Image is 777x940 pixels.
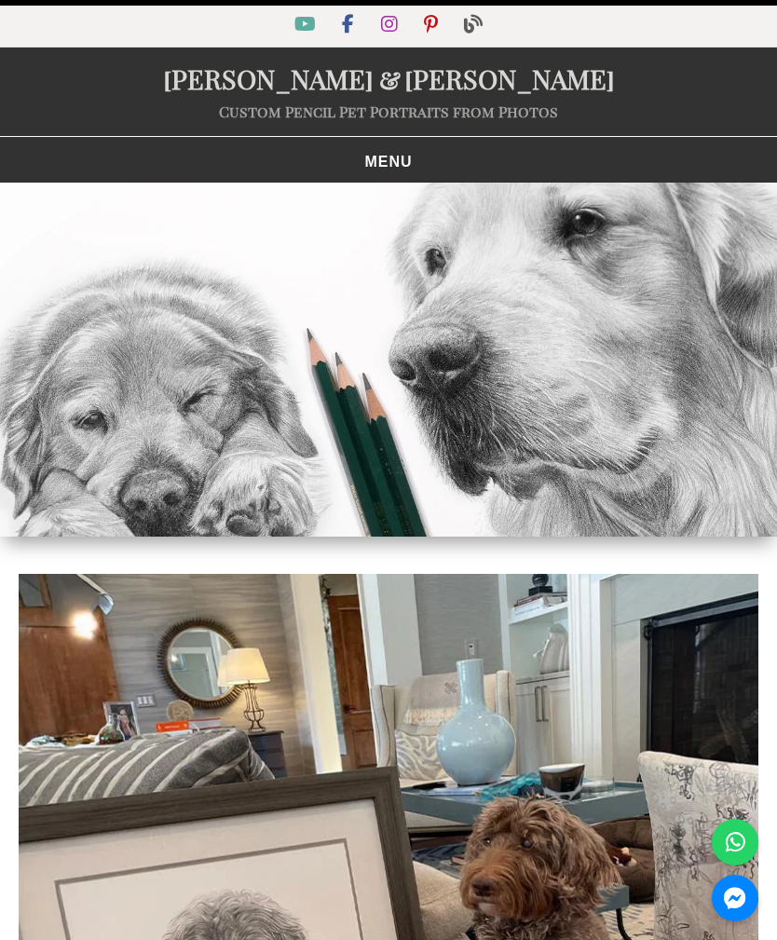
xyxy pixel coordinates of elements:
span: & [374,61,404,96]
a: Custom Pencil Pet Portraits from Photos [219,102,558,121]
a: YouTube [283,18,331,34]
span: MENU [364,155,412,170]
a: [PERSON_NAME]&[PERSON_NAME] [163,61,615,96]
button: Toggle navigation [352,150,424,174]
a: Messenger [712,875,758,921]
a: Instagram [370,18,413,34]
a: WhatsApp [712,819,758,865]
a: Facebook [331,18,369,34]
a: Blog [453,18,494,34]
a: Pinterest [413,18,453,34]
